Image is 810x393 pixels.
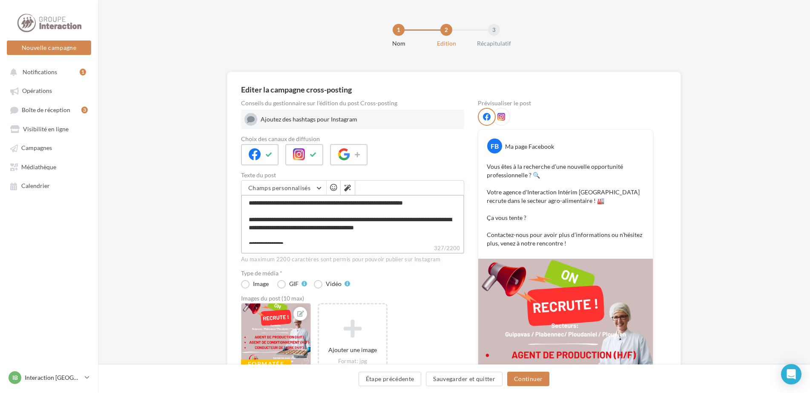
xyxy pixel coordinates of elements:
span: Opérations [22,87,52,95]
div: 2 [440,24,452,36]
div: 1 [393,24,405,36]
p: Interaction [GEOGRAPHIC_DATA] [25,373,81,382]
a: Médiathèque [5,159,93,174]
div: Formatée [241,359,291,369]
a: IB Interaction [GEOGRAPHIC_DATA] [7,370,91,386]
label: Choix des canaux de diffusion [241,136,464,142]
div: Nom [371,39,426,48]
button: Sauvegarder et quitter [426,372,503,386]
span: IB [12,373,18,382]
div: GIF [289,281,299,287]
div: Ma page Facebook [505,142,554,151]
button: Champs personnalisés [241,181,326,195]
span: Calendrier [21,182,50,190]
a: Calendrier [5,178,93,193]
span: Boîte de réception [22,106,70,113]
div: Open Intercom Messenger [781,364,801,384]
div: 1 [80,69,86,75]
span: Visibilité en ligne [23,125,69,133]
div: Récapitulatif [467,39,521,48]
div: Edition [419,39,474,48]
div: Conseils du gestionnaire sur l'édition du post Cross-posting [241,100,464,106]
a: Opérations [5,83,93,98]
span: Campagnes [21,144,52,152]
span: Notifications [23,68,57,75]
button: Étape précédente [359,372,422,386]
div: Image [253,281,269,287]
div: Vidéo [326,281,342,287]
div: Editer la campagne cross-posting [241,86,352,93]
label: Texte du post [241,172,464,178]
div: Au maximum 2200 caractères sont permis pour pouvoir publier sur Instagram [241,256,464,263]
div: Images du post (10 max) [241,295,464,301]
a: Campagnes [5,140,93,155]
button: Nouvelle campagne [7,40,91,55]
div: Ajoutez des hashtags pour Instagram [261,115,461,124]
span: Médiathèque [21,163,56,170]
a: Boîte de réception3 [5,102,93,118]
label: 327/2200 [241,244,464,254]
label: Type de média * [241,270,464,276]
button: Notifications 1 [5,64,89,79]
div: FB [487,139,502,153]
a: Visibilité en ligne [5,121,93,136]
span: Champs personnalisés [248,184,310,191]
div: 3 [488,24,500,36]
button: Continuer [507,372,549,386]
p: Vous êtes à la recherche d’une nouvelle opportunité professionnelle ? 🔍 Votre agence d'Interactio... [487,162,644,248]
div: Prévisualiser le post [478,100,653,106]
div: 3 [81,107,88,113]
